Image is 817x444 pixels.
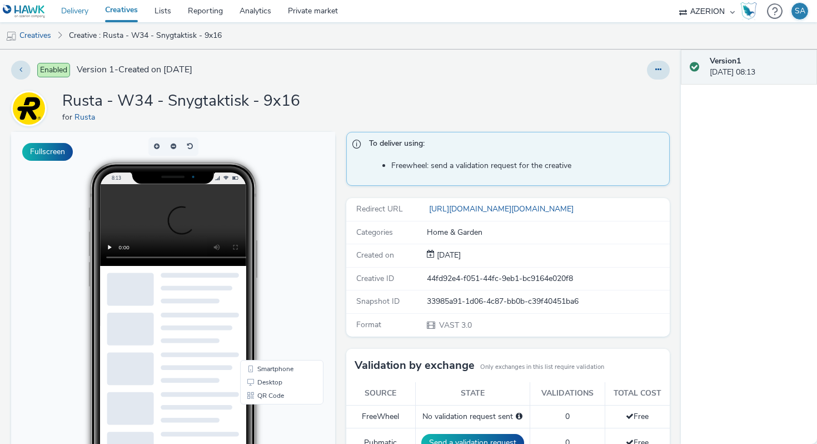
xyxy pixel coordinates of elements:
div: No validation request sent [421,411,524,422]
span: QR Code [246,260,273,267]
li: Freewheel: send a validation request for the creative [391,160,664,171]
a: [URL][DOMAIN_NAME][DOMAIN_NAME] [427,204,578,214]
li: QR Code [231,257,310,270]
li: Smartphone [231,230,310,244]
div: Please select a deal below and click on Send to send a validation request to FreeWheel. [516,411,522,422]
span: for [62,112,74,122]
li: Desktop [231,244,310,257]
span: 0 [565,411,570,422]
span: To deliver using: [369,138,659,152]
span: Categories [356,227,393,238]
a: Creative : Rusta - W34 - Snygtaktisk - 9x16 [63,22,227,49]
span: VAST 3.0 [438,320,472,330]
th: Source [346,382,416,405]
div: Home & Garden [427,227,669,238]
a: Rusta [74,112,99,122]
img: Hawk Academy [740,2,757,20]
h3: Validation by exchange [355,357,475,374]
span: Enabled [37,63,70,77]
img: Rusta [13,92,45,125]
span: Creative ID [356,273,394,284]
span: Version 1 - Created on [DATE] [77,63,192,76]
strong: Version 1 [710,56,741,66]
span: Format [356,319,381,330]
th: State [415,382,530,405]
span: 8:13 [101,43,110,49]
span: Snapshot ID [356,296,400,307]
img: mobile [6,31,17,42]
div: SA [795,3,805,19]
td: FreeWheel [346,405,416,428]
h1: Rusta - W34 - Snygtaktisk - 9x16 [62,91,300,112]
a: Rusta [11,103,51,114]
span: Smartphone [246,234,282,240]
span: Free [626,411,649,422]
div: 33985a91-1d06-4c87-bb0b-c39f40451ba6 [427,296,669,307]
span: [DATE] [435,250,461,260]
button: Fullscreen [22,143,73,161]
th: Total cost [605,382,670,405]
span: Desktop [246,247,271,254]
img: undefined Logo [3,4,46,18]
span: Created on [356,250,394,260]
div: Creation 15 August 2025, 08:13 [435,250,461,261]
th: Validations [530,382,605,405]
small: Only exchanges in this list require validation [480,363,604,372]
div: [DATE] 08:13 [710,56,809,78]
div: 44fd92e4-f051-44fc-9eb1-bc9164e020f8 [427,273,669,284]
a: Hawk Academy [740,2,761,20]
span: Redirect URL [356,204,403,214]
